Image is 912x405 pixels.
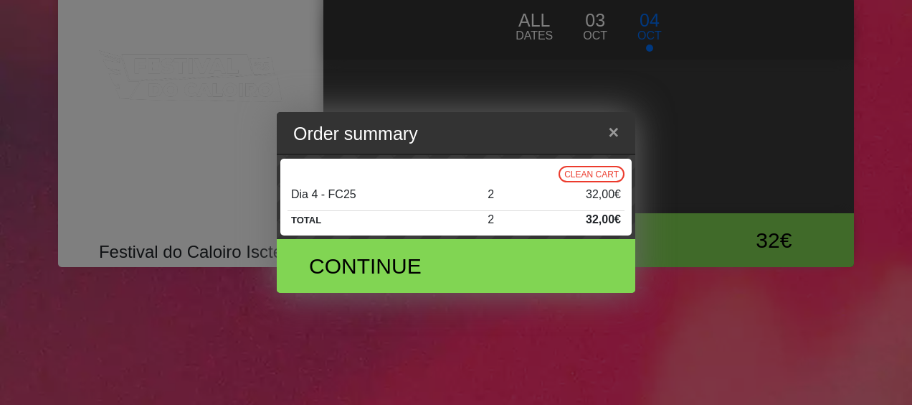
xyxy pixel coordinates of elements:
div: 32,00€ [540,210,624,229]
button: Clean cart [559,166,624,182]
div: Continue [298,250,508,282]
div: TOTAL [288,210,484,229]
button: Close [597,109,630,156]
div: 32,00€ [540,186,624,203]
div: 2 [484,186,540,203]
div: 2 [484,210,540,229]
h5: Order summary [293,121,418,148]
div: Dia 4 - FC25 [288,186,484,203]
button: Continue [277,239,635,293]
span: × [608,121,619,144]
